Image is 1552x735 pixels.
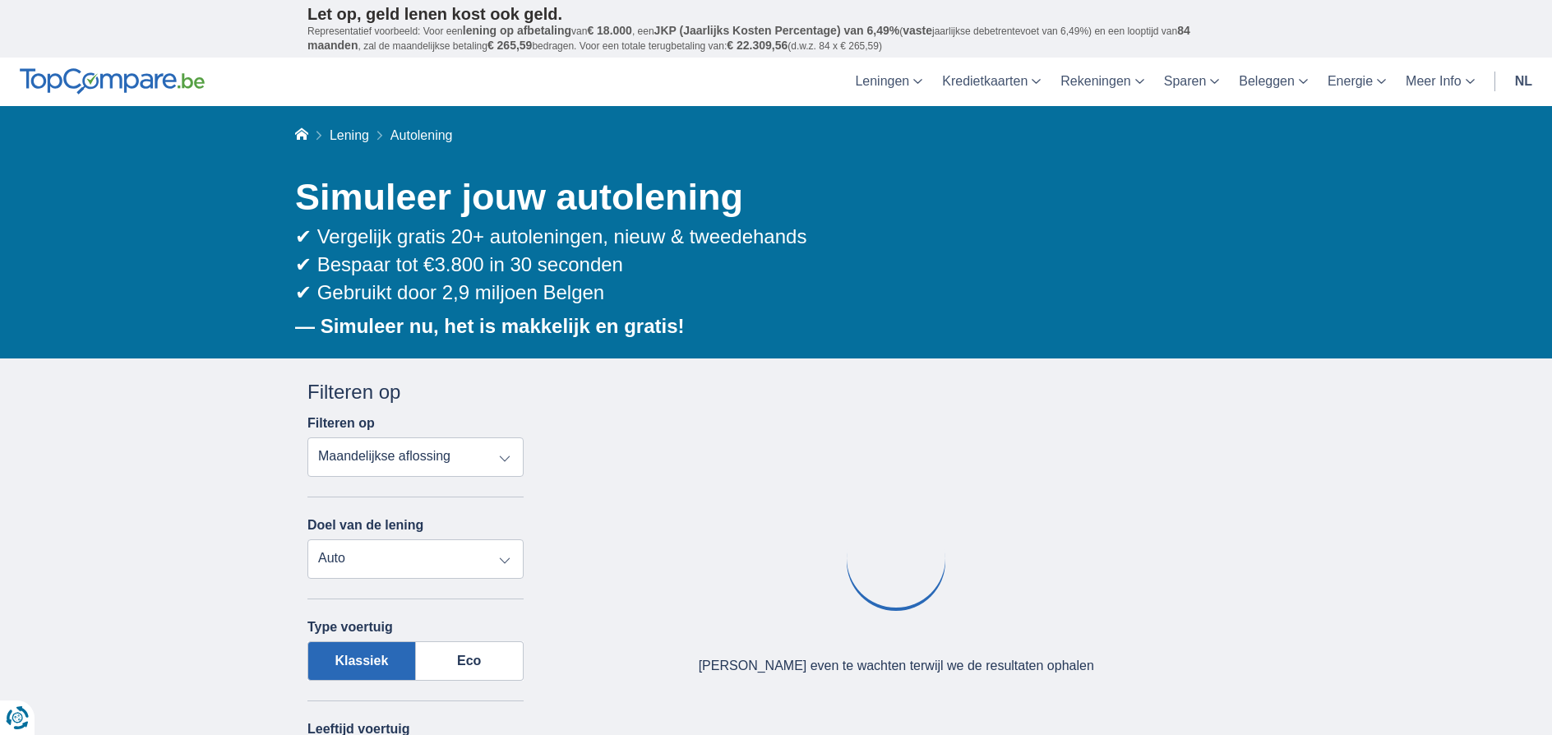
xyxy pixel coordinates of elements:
[295,128,308,142] a: Home
[587,24,632,37] span: € 18.000
[1229,58,1318,106] a: Beleggen
[1154,58,1230,106] a: Sparen
[463,24,571,37] span: lening op afbetaling
[307,24,1190,52] span: 84 maanden
[1051,58,1153,106] a: Rekeningen
[654,24,900,37] span: JKP (Jaarlijks Kosten Percentage) van 6,49%
[845,58,932,106] a: Leningen
[307,518,423,533] label: Doel van de lening
[699,657,1094,676] div: [PERSON_NAME] even te wachten terwijl we de resultaten ophalen
[1396,58,1485,106] a: Meer Info
[307,416,375,431] label: Filteren op
[20,68,205,95] img: TopCompare
[1505,58,1542,106] a: nl
[307,641,416,681] label: Klassiek
[390,128,453,142] span: Autolening
[295,223,1245,307] div: ✔ Vergelijk gratis 20+ autoleningen, nieuw & tweedehands ✔ Bespaar tot €3.800 in 30 seconden ✔ Ge...
[932,58,1051,106] a: Kredietkaarten
[1318,58,1396,106] a: Energie
[330,128,369,142] a: Lening
[416,641,524,681] label: Eco
[295,172,1245,223] h1: Simuleer jouw autolening
[487,39,533,52] span: € 265,59
[727,39,788,52] span: € 22.309,56
[307,4,1245,24] p: Let op, geld lenen kost ook geld.
[295,315,685,337] b: — Simuleer nu, het is makkelijk en gratis!
[903,24,932,37] span: vaste
[307,620,393,635] label: Type voertuig
[307,24,1245,53] p: Representatief voorbeeld: Voor een van , een ( jaarlijkse debetrentevoet van 6,49%) en een loopti...
[307,378,524,406] div: Filteren op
